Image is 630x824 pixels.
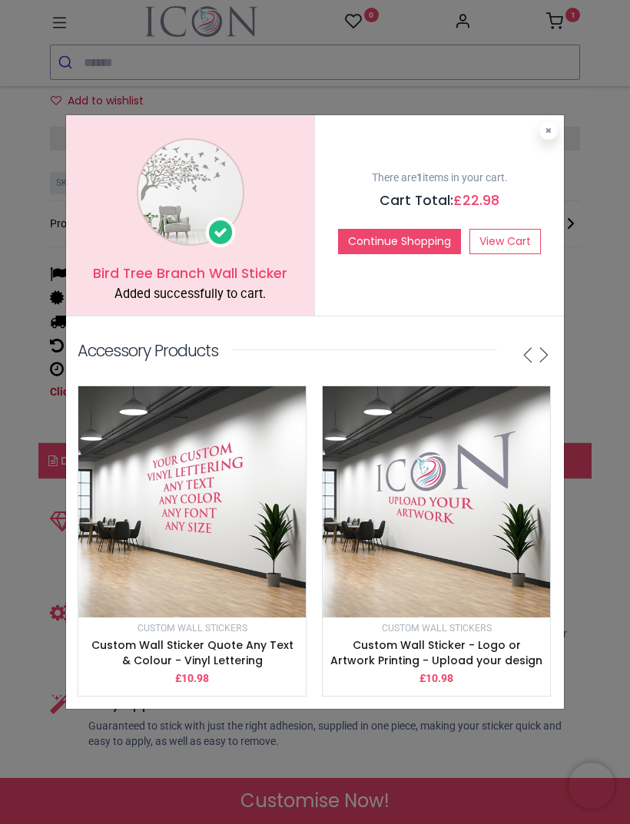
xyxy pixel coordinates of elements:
[78,386,306,617] img: image_512
[330,637,542,668] a: Custom Wall Sticker - Logo or Artwork Printing - Upload your design
[469,229,541,255] a: View Cart
[137,138,244,246] img: image_1024
[327,191,552,210] h5: Cart Total:
[338,229,461,255] button: Continue Shopping
[323,386,550,617] img: image_512
[419,671,453,687] p: £
[138,621,247,634] a: Custom Wall Stickers
[382,621,492,634] a: Custom Wall Stickers
[382,623,492,634] small: Custom Wall Stickers
[416,171,423,184] b: 1
[78,264,303,283] h5: Bird Tree Branch Wall Sticker
[78,339,218,362] p: Accessory Products
[138,623,247,634] small: Custom Wall Stickers
[453,191,499,210] span: £
[426,672,453,684] span: 10.98
[327,170,552,186] p: There are items in your cart.
[175,671,209,687] p: £
[181,672,209,684] span: 10.98
[78,286,303,303] div: Added successfully to cart.
[91,637,293,668] a: Custom Wall Sticker Quote Any Text & Colour - Vinyl Lettering
[463,191,499,210] span: 22.98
